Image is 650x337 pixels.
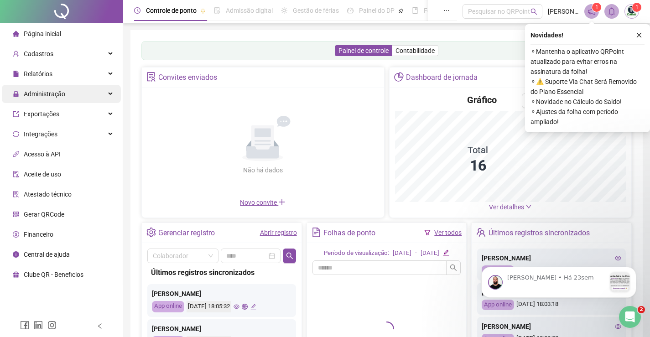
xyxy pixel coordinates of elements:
span: Clube QR - Beneficios [24,271,83,278]
span: left [97,323,103,329]
span: global [242,304,248,310]
div: Período de visualização: [324,249,389,258]
h4: Gráfico [467,93,497,106]
iframe: Intercom notifications mensagem [468,249,650,312]
span: Página inicial [24,30,61,37]
span: setting [146,228,156,237]
span: dollar [13,231,19,238]
span: info-circle [13,251,19,258]
span: pushpin [398,8,404,14]
span: Painel de controle [338,47,389,54]
div: [PERSON_NAME] [152,324,291,334]
div: Folhas de ponto [323,225,375,241]
div: App online [152,301,184,312]
div: Convites enviados [158,70,217,85]
span: search [450,264,457,271]
span: 2 [638,306,645,313]
div: Gerenciar registro [158,225,215,241]
span: home [13,31,19,37]
span: sun [281,7,287,14]
span: export [13,111,19,117]
span: clock-circle [134,7,140,14]
span: 1 [595,4,598,10]
span: Admissão digital [226,7,273,14]
div: - [415,249,417,258]
div: [DATE] [421,249,439,258]
span: sync [13,131,19,137]
span: lock [13,91,19,97]
span: edit [443,249,449,255]
span: bell [608,7,616,16]
span: eye [234,304,239,310]
span: Central de ajuda [24,251,70,258]
span: Novidades ! [530,30,563,40]
span: close [636,32,642,38]
span: edit [250,304,256,310]
span: audit [13,171,19,177]
a: Ver detalhes down [489,203,532,211]
span: Gestão de férias [293,7,339,14]
span: qrcode [13,211,19,218]
span: Painel do DP [359,7,395,14]
div: Últimos registros sincronizados [489,225,590,241]
span: notification [588,7,596,16]
div: Não há dados [221,165,305,175]
span: Novo convite [240,199,286,206]
span: plus [278,198,286,206]
div: [DATE] 18:05:32 [187,301,231,312]
div: [PERSON_NAME] [482,321,621,332]
div: Dashboard de jornada [406,70,478,85]
span: ⚬ ⚠️ Suporte Via Chat Será Removido do Plano Essencial [530,77,645,97]
span: 1 [635,4,639,10]
span: file-text [312,228,321,237]
span: ⚬ Mantenha o aplicativo QRPoint atualizado para evitar erros na assinatura da folha! [530,47,645,77]
span: book [412,7,418,14]
span: Acesso à API [24,150,61,158]
span: pushpin [200,8,206,14]
img: 69183 [625,5,639,18]
iframe: Intercom live chat [619,306,641,328]
span: Folha de pagamento [424,7,482,14]
sup: Atualize o seu contato no menu Meus Dados [632,3,641,12]
span: dashboard [347,7,354,14]
div: Últimos registros sincronizados [151,267,292,278]
a: Ver todos [434,229,462,236]
span: ellipsis [443,7,450,14]
sup: 1 [592,3,601,12]
span: Integrações [24,130,57,138]
span: Financeiro [24,231,53,238]
span: search [286,252,293,259]
span: solution [146,72,156,82]
span: facebook [20,321,29,330]
span: filter [424,229,431,236]
span: solution [13,191,19,197]
span: file [13,71,19,77]
span: team [476,228,486,237]
span: Gerar QRCode [24,211,64,218]
a: Abrir registro [260,229,297,236]
span: api [13,151,19,157]
span: Controle de ponto [146,7,197,14]
span: linkedin [34,321,43,330]
span: Relatórios [24,70,52,78]
span: eye [615,323,621,330]
span: instagram [47,321,57,330]
span: down [525,203,532,210]
span: Administração [24,90,65,98]
span: Ver detalhes [489,203,524,211]
span: user-add [13,51,19,57]
span: Aceite de uso [24,171,61,178]
div: [PERSON_NAME] [152,289,291,299]
span: ⚬ Novidade no Cálculo do Saldo! [530,97,645,107]
span: Cadastros [24,50,53,57]
span: Exportações [24,110,59,118]
span: file-done [214,7,220,14]
span: gift [13,271,19,278]
span: Atestado técnico [24,191,72,198]
div: [DATE] [393,249,411,258]
span: [PERSON_NAME] [548,6,579,16]
span: Contabilidade [395,47,435,54]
